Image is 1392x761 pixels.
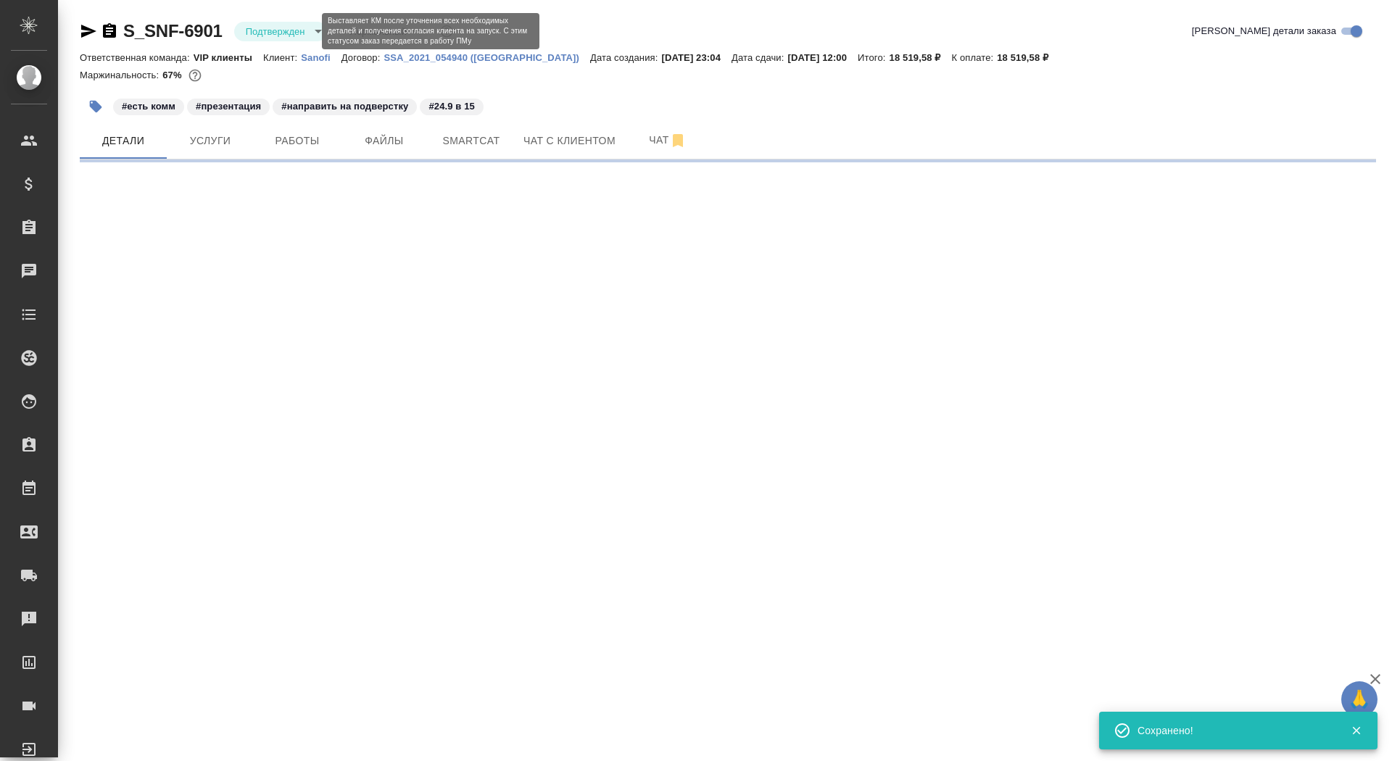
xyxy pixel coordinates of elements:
button: Подтвержден [241,25,310,38]
span: Чат [633,131,703,149]
p: Дата сдачи: [732,52,787,63]
p: #презентация [196,99,261,114]
button: Добавить тэг [80,91,112,122]
p: Маржинальность: [80,70,162,80]
p: Договор: [341,52,384,63]
span: Услуги [175,132,245,150]
span: Файлы [349,132,419,150]
span: 🙏 [1347,684,1372,715]
svg: Отписаться [669,132,687,149]
span: Smartcat [436,132,506,150]
p: #направить на подверстку [281,99,408,114]
button: Скопировать ссылку [101,22,118,40]
span: презентация [186,99,271,112]
span: 24.9 в 15 [418,99,484,112]
span: есть комм [112,99,186,112]
p: [DATE] 12:00 [787,52,858,63]
p: 18 519,58 ₽ [997,52,1059,63]
div: Сохранено! [1138,723,1329,738]
p: Дата создания: [590,52,661,63]
span: направить на подверстку [271,99,418,112]
a: Sanofi [301,51,341,63]
div: Подтвержден [234,22,327,41]
p: 18 519,58 ₽ [890,52,952,63]
p: #24.9 в 15 [428,99,474,114]
button: Закрыть [1341,724,1371,737]
div: Подтвержден [339,22,428,41]
p: #есть комм [122,99,175,114]
a: SSA_2021_054940 ([GEOGRAPHIC_DATA]) [384,51,590,63]
p: Sanofi [301,52,341,63]
span: Чат с клиентом [523,132,616,150]
p: 67% [162,70,185,80]
p: VIP клиенты [194,52,263,63]
p: SSA_2021_054940 ([GEOGRAPHIC_DATA]) [384,52,590,63]
span: [PERSON_NAME] детали заказа [1192,24,1336,38]
p: Ответственная команда: [80,52,194,63]
button: Скопировать ссылку для ЯМессенджера [80,22,97,40]
p: Итого: [858,52,889,63]
span: Работы [262,132,332,150]
a: S_SNF-6901 [123,21,223,41]
p: Клиент: [263,52,301,63]
button: 5020.47 RUB; [186,66,204,85]
span: Детали [88,132,158,150]
button: Нормальный [346,25,411,38]
p: К оплате: [952,52,998,63]
button: Доп статусы указывают на важность/срочность заказа [437,22,456,41]
button: 🙏 [1341,681,1377,718]
p: [DATE] 23:04 [661,52,732,63]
